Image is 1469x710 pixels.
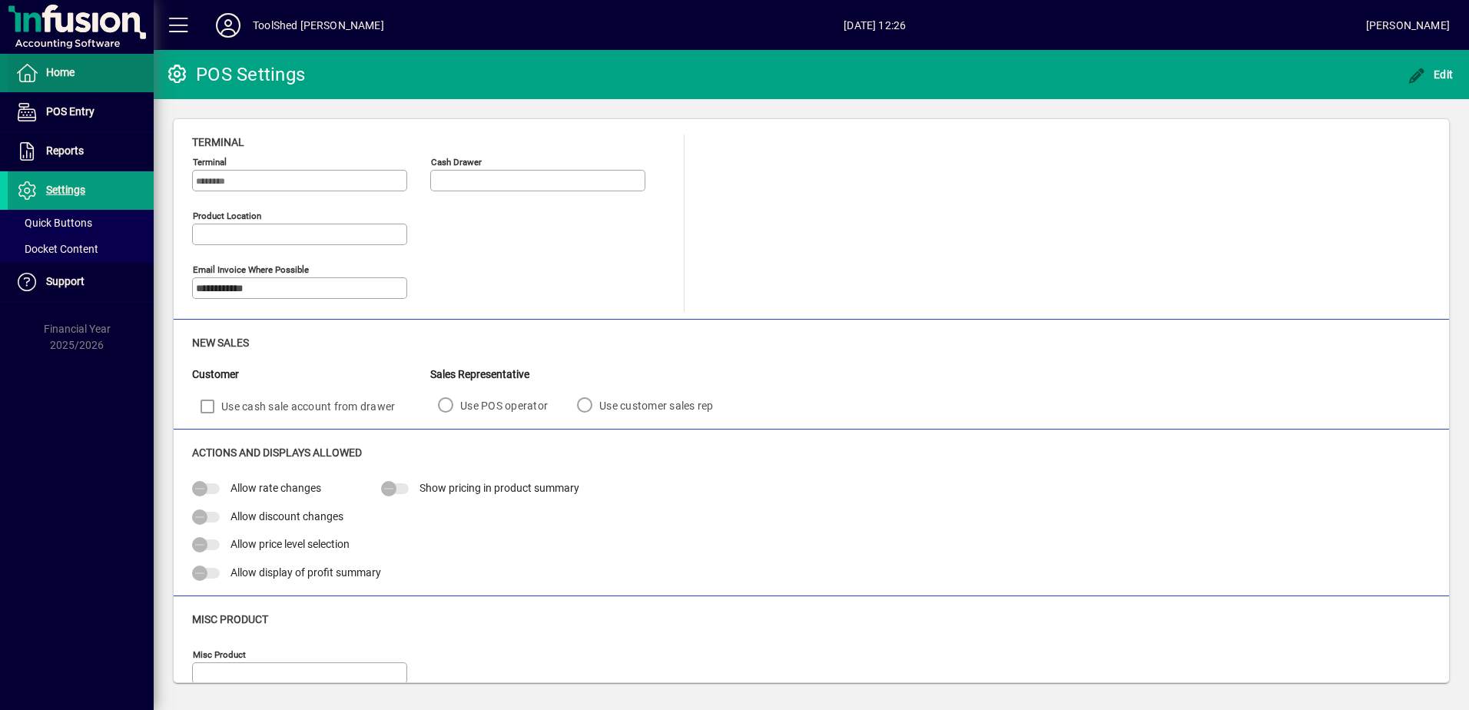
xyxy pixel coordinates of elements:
[8,210,154,236] a: Quick Buttons
[230,566,381,579] span: Allow display of profit summary
[193,157,227,168] mat-label: Terminal
[165,62,305,87] div: POS Settings
[8,54,154,92] a: Home
[230,538,350,550] span: Allow price level selection
[46,66,75,78] span: Home
[384,13,1366,38] span: [DATE] 12:26
[193,264,309,275] mat-label: Email Invoice where possible
[8,236,154,262] a: Docket Content
[431,157,482,168] mat-label: Cash Drawer
[430,367,735,383] div: Sales Representative
[15,243,98,255] span: Docket Content
[15,217,92,229] span: Quick Buttons
[192,136,244,148] span: Terminal
[192,613,268,625] span: Misc Product
[193,649,246,660] mat-label: Misc Product
[253,13,384,38] div: ToolShed [PERSON_NAME]
[193,211,261,221] mat-label: Product location
[8,132,154,171] a: Reports
[192,337,249,349] span: New Sales
[419,482,579,494] span: Show pricing in product summary
[46,105,95,118] span: POS Entry
[192,446,362,459] span: Actions and Displays Allowed
[46,144,84,157] span: Reports
[230,482,321,494] span: Allow rate changes
[192,367,430,383] div: Customer
[8,263,154,301] a: Support
[1408,68,1454,81] span: Edit
[8,93,154,131] a: POS Entry
[1366,13,1450,38] div: [PERSON_NAME]
[46,184,85,196] span: Settings
[230,510,343,523] span: Allow discount changes
[46,275,85,287] span: Support
[204,12,253,39] button: Profile
[1404,61,1457,88] button: Edit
